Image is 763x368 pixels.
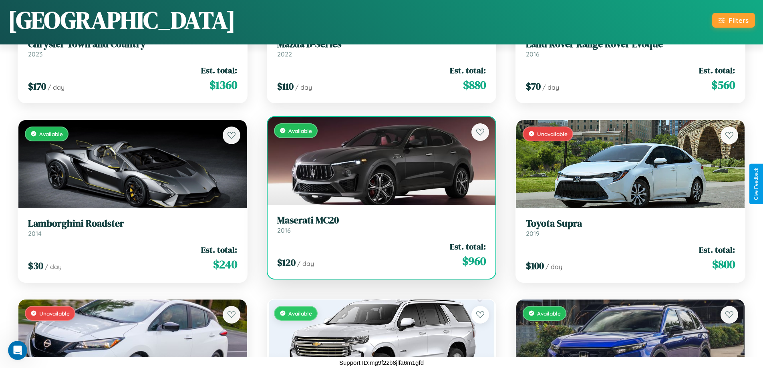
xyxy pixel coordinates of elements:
h1: [GEOGRAPHIC_DATA] [8,4,236,36]
span: 2019 [526,229,540,237]
span: 2014 [28,229,42,237]
span: $ 110 [277,80,294,93]
span: Unavailable [537,131,568,137]
span: Est. total: [450,64,486,76]
span: / day [297,259,314,267]
h3: Maserati MC20 [277,215,486,226]
span: Est. total: [201,244,237,255]
span: $ 100 [526,259,544,272]
span: Est. total: [699,244,735,255]
span: $ 30 [28,259,43,272]
p: Support ID: mg9f2zb8jlfa6m1gfd [339,357,424,368]
span: 2022 [277,50,292,58]
span: Est. total: [450,241,486,252]
a: Lamborghini Roadster2014 [28,218,237,237]
h3: Toyota Supra [526,218,735,229]
a: Maserati MC202016 [277,215,486,234]
a: Land Rover Range Rover Evoque2016 [526,38,735,58]
span: Available [537,310,561,317]
span: $ 880 [463,77,486,93]
h3: Lamborghini Roadster [28,218,237,229]
span: / day [45,263,62,271]
span: $ 70 [526,80,541,93]
span: / day [295,83,312,91]
span: $ 240 [213,256,237,272]
iframe: Intercom live chat [8,341,27,360]
span: Available [288,127,312,134]
span: / day [48,83,64,91]
span: Est. total: [699,64,735,76]
h3: Mazda B-Series [277,38,486,50]
span: $ 170 [28,80,46,93]
span: Unavailable [39,310,70,317]
span: 2016 [526,50,540,58]
span: / day [542,83,559,91]
a: Toyota Supra2019 [526,218,735,237]
span: $ 960 [462,253,486,269]
span: $ 120 [277,256,296,269]
a: Chrysler Town and Country2023 [28,38,237,58]
button: Filters [712,13,755,28]
h3: Land Rover Range Rover Evoque [526,38,735,50]
span: $ 560 [711,77,735,93]
div: Give Feedback [753,168,759,200]
span: $ 800 [712,256,735,272]
span: $ 1360 [209,77,237,93]
span: / day [546,263,562,271]
span: Available [288,310,312,317]
a: Mazda B-Series2022 [277,38,486,58]
div: Filters [729,16,749,24]
h3: Chrysler Town and Country [28,38,237,50]
span: Est. total: [201,64,237,76]
span: 2016 [277,226,291,234]
span: 2023 [28,50,42,58]
span: Available [39,131,63,137]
